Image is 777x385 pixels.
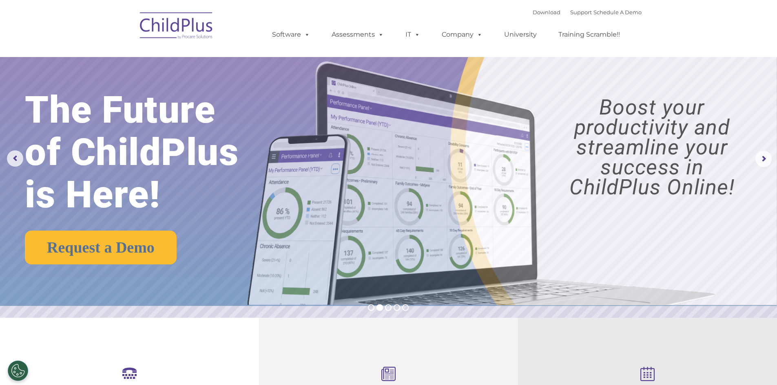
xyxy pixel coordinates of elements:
a: Download [533,9,560,15]
rs-layer: Boost your productivity and streamline your success in ChildPlus Online! [537,97,767,197]
a: Assessments [323,26,392,43]
a: University [496,26,545,43]
a: IT [397,26,428,43]
a: Request a Demo [25,231,177,264]
button: Cookies Settings [8,361,28,381]
a: Training Scramble!! [550,26,628,43]
font: | [533,9,642,15]
a: Support [570,9,592,15]
a: Software [264,26,318,43]
img: ChildPlus by Procare Solutions [136,7,217,47]
a: Company [434,26,491,43]
rs-layer: The Future of ChildPlus is Here! [25,89,273,216]
span: Last name [113,54,138,60]
span: Phone number [113,87,148,93]
a: Schedule A Demo [593,9,642,15]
